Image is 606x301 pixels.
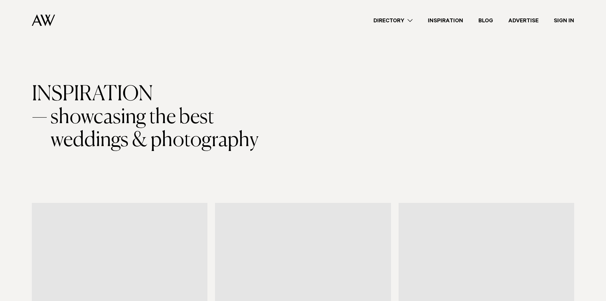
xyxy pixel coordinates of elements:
[32,14,55,26] img: Auckland Weddings Logo
[546,16,582,25] a: Sign In
[32,106,47,152] span: —
[420,16,471,25] a: Inspiration
[501,16,546,25] a: Advertise
[32,83,574,152] h1: INSPIRATION
[471,16,501,25] a: Blog
[366,16,420,25] a: Directory
[51,106,286,152] span: showcasing the best weddings & photography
